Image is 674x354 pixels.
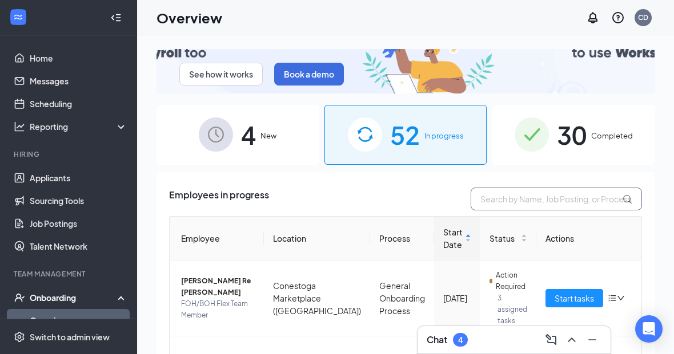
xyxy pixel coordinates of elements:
[370,261,434,336] td: General Onboarding Process
[498,292,527,327] span: 3 assigned tasks
[30,309,127,332] a: Overview
[390,115,420,154] span: 52
[591,130,633,141] span: Completed
[181,275,255,298] span: [PERSON_NAME] Re [PERSON_NAME]
[480,217,536,261] th: Status
[427,333,447,346] h3: Chat
[30,235,127,258] a: Talent Network
[170,217,264,261] th: Employee
[264,261,370,336] td: Conestoga Marketplace ([GEOGRAPHIC_DATA])
[638,13,648,22] div: CD
[30,166,127,189] a: Applicants
[169,188,269,210] span: Employees in progress
[30,292,118,303] div: Onboarding
[458,335,463,345] div: 4
[30,70,127,92] a: Messages
[110,12,122,23] svg: Collapse
[536,217,641,261] th: Actions
[583,331,601,349] button: Minimize
[30,189,127,212] a: Sourcing Tools
[181,298,255,321] span: FOH/BOH Flex Team Member
[30,92,127,115] a: Scheduling
[496,270,527,292] span: Action Required
[545,289,603,307] button: Start tasks
[542,331,560,349] button: ComposeMessage
[30,331,110,343] div: Switch to admin view
[471,188,642,210] input: Search by Name, Job Posting, or Process
[14,149,125,159] div: Hiring
[565,333,579,347] svg: ChevronUp
[563,331,581,349] button: ChevronUp
[586,11,600,25] svg: Notifications
[179,63,263,86] button: See how it works
[490,232,519,245] span: Status
[443,226,463,251] span: Start Date
[617,294,625,302] span: down
[264,217,370,261] th: Location
[30,47,127,70] a: Home
[157,23,655,93] img: payroll-small.gif
[585,333,599,347] svg: Minimize
[608,294,617,303] span: bars
[274,63,344,86] button: Book a demo
[14,331,25,343] svg: Settings
[14,269,125,279] div: Team Management
[14,292,25,303] svg: UserCheck
[555,292,594,304] span: Start tasks
[544,333,558,347] svg: ComposeMessage
[30,121,128,132] div: Reporting
[370,217,434,261] th: Process
[443,292,471,304] div: [DATE]
[157,8,222,27] h1: Overview
[557,115,587,154] span: 30
[635,315,663,343] div: Open Intercom Messenger
[424,130,464,141] span: In progress
[260,130,276,141] span: New
[241,115,256,154] span: 4
[30,212,127,235] a: Job Postings
[14,121,25,132] svg: Analysis
[611,11,625,25] svg: QuestionInfo
[13,11,24,23] svg: WorkstreamLogo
